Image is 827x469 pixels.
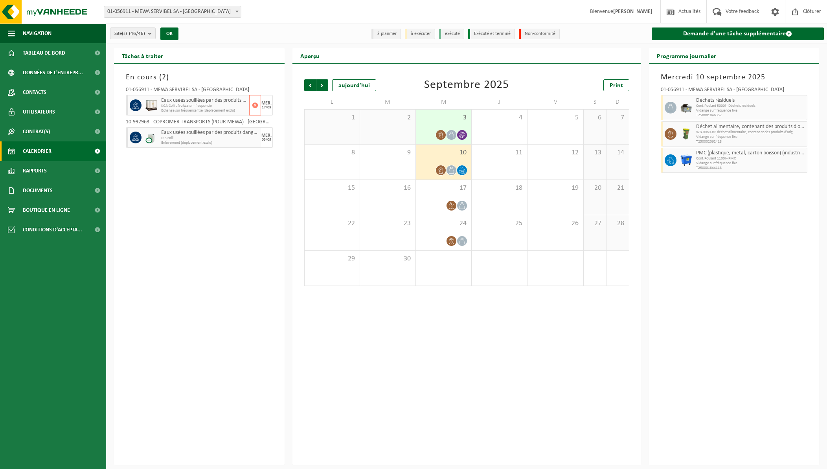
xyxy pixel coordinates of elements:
count: (46/46) [129,31,145,36]
img: WB-5000-GAL-GY-01 [680,102,692,114]
span: Documents [23,181,53,200]
span: 11 [476,148,523,157]
button: OK [160,27,178,40]
h2: Aperçu [292,48,327,63]
td: V [527,95,583,109]
img: WB-1100-HPE-BE-01 [680,154,692,166]
span: 16 [364,184,412,192]
span: Rapports [23,161,47,181]
a: Demande d'une tâche supplémentaire [652,27,824,40]
span: Eaux usées souillées par des produits dangereux [161,130,259,136]
div: 01-056911 - MEWA SERVIBEL SA - [GEOGRAPHIC_DATA] [126,87,273,95]
span: 5 [531,114,579,122]
img: WB-0060-HPE-GN-50 [680,128,692,140]
span: 25 [476,219,523,228]
li: exécuté [439,29,464,39]
span: T250002062418 [696,139,805,144]
h3: Mercredi 10 septembre 2025 [661,71,808,83]
span: 18 [476,184,523,192]
span: 7 [610,114,625,122]
h2: Tâches à traiter [114,48,171,63]
span: Vidange sur fréquence fixe [696,108,805,113]
span: 6 [588,114,602,122]
span: 01-056911 - MEWA SERVIBEL SA - PÉRONNES-LEZ-BINCHE [104,6,241,17]
span: Contacts [23,82,46,102]
span: 9 [364,148,412,157]
span: Navigation [23,24,51,43]
span: 17 [420,184,467,192]
span: 10 [420,148,467,157]
span: Suivant [316,79,328,91]
td: M [360,95,416,109]
span: Cont.Roulant 5000l - Déchets résiduels [696,104,805,108]
span: Cont.Roulant 1100l - PMC [696,156,805,161]
div: MER. [261,101,272,106]
div: aujourd'hui [332,79,376,91]
span: 20 [588,184,602,192]
span: 2 [364,114,412,122]
span: 13 [588,148,602,157]
span: Vidange sur fréquence fixe [696,135,805,139]
span: 24 [420,219,467,228]
img: PB-IC-1000-HPE-00-01 [145,99,157,111]
span: 23 [364,219,412,228]
td: D [606,95,629,109]
span: Echange sur fréquence fixe (déplacement exclu) [161,108,247,113]
span: 29 [309,255,356,263]
span: Site(s) [114,28,145,40]
span: 8 [309,148,356,157]
div: 10-992963 - COPROMER TRANSPORTS (POUR MEWA) - [GEOGRAPHIC_DATA] [126,119,273,127]
span: T250001846352 [696,113,805,118]
li: Exécuté et terminé [468,29,515,39]
span: 15 [309,184,356,192]
td: L [304,95,360,109]
span: Précédent [304,79,316,91]
span: Vidange sur fréquence fixe [696,161,805,166]
h2: Programme journalier [649,48,724,63]
span: Déchet alimentaire, contenant des produits d'origine animale, non emballé, catégorie 3 [696,124,805,130]
td: M [416,95,472,109]
button: Site(s)(46/46) [110,27,156,39]
li: à planifier [371,29,401,39]
div: 01-056911 - MEWA SERVIBEL SA - [GEOGRAPHIC_DATA] [661,87,808,95]
h3: En cours ( ) [126,71,273,83]
li: à exécuter [405,29,435,39]
strong: [PERSON_NAME] [613,9,652,15]
span: 3 [420,114,467,122]
td: S [584,95,606,109]
span: Conditions d'accepta... [23,220,82,240]
span: KGA Colli afvalwater - frequentie [161,104,247,108]
span: WB-0060-HP déchet alimentaire, contenant des produits d'orig [696,130,805,135]
span: 22 [309,219,356,228]
span: 28 [610,219,625,228]
span: Boutique en ligne [23,200,70,220]
span: Déchets résiduels [696,97,805,104]
span: Contrat(s) [23,122,50,141]
div: 17/09 [262,106,271,110]
span: Utilisateurs [23,102,55,122]
div: Septembre 2025 [424,79,509,91]
span: Données de l'entrepr... [23,63,83,82]
span: Print [610,82,623,89]
span: 1 [309,114,356,122]
span: 01-056911 - MEWA SERVIBEL SA - PÉRONNES-LEZ-BINCHE [104,6,241,18]
span: 21 [610,184,625,192]
span: 27 [588,219,602,228]
span: Eaux usées souillées par des produits dangereux [161,97,247,104]
span: 2 [162,73,166,81]
span: 26 [531,219,579,228]
span: PMC (plastique, métal, carton boisson) (industriel) [696,150,805,156]
span: 14 [610,148,625,157]
img: LP-LD-CU [145,132,157,143]
div: MER. [261,133,272,138]
span: 19 [531,184,579,192]
div: 03/09 [262,138,271,142]
span: Enlèvement (déplacement exclu) [161,141,259,145]
li: Non-conformité [519,29,560,39]
span: T250001844118 [696,166,805,170]
td: J [472,95,527,109]
span: DIS colli [161,136,259,141]
a: Print [603,79,629,91]
span: Calendrier [23,141,51,161]
span: 30 [364,255,412,263]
